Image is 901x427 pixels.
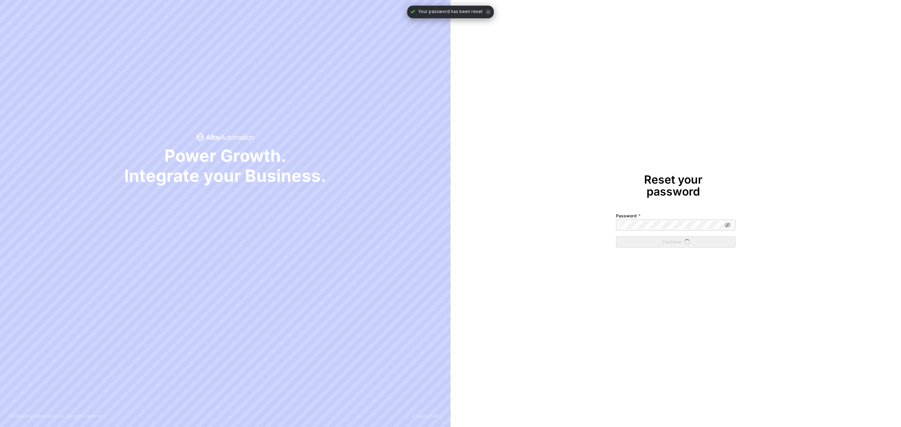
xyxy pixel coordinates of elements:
[196,133,254,141] span: icon-success
[485,9,491,15] span: icon-close
[616,236,736,248] button: Continueicon-loader
[418,8,483,15] span: Your password has been reset
[410,9,416,14] span: icon-check
[413,414,442,419] a: Privacy Policy
[616,212,641,219] label: Password
[620,221,723,229] input: Password
[616,174,730,197] h1: Reset your password
[124,146,326,186] span: Power Growth. Integrate your Business.
[8,414,106,419] p: © 2025 Alloy Automation Inc. All rights reserved.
